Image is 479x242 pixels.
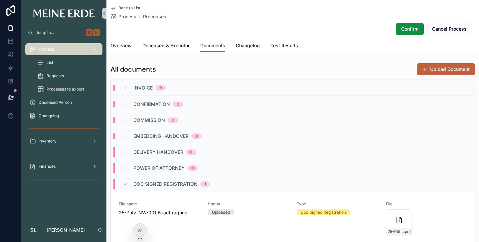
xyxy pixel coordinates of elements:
[404,229,411,234] span: .pdf
[133,149,183,155] span: Delivery Handover
[47,227,85,233] p: [PERSON_NAME]
[133,101,170,108] span: Confirmation
[25,110,102,122] a: Changelog
[195,133,198,139] div: 0
[110,13,136,20] a: Process
[200,42,225,49] span: Documents
[47,60,53,65] span: List
[270,40,298,53] a: Test Results
[39,100,72,105] span: Deceased Person
[133,117,165,123] span: Commission
[208,201,289,207] span: Status
[119,209,200,216] span: 25-Pütz-NW-001 Beauftragung
[297,201,378,207] span: Type
[30,226,37,234] span: SL
[270,42,298,49] span: Test Results
[417,63,475,75] button: Upload Document
[388,229,404,234] span: 25-Pütz-NW-001-Beauftragung-05.09.25,-1716-Microsoft-Lens
[396,23,424,35] button: Confirm
[25,135,102,147] a: Inventory
[21,39,106,193] div: scrollable content
[426,23,472,35] button: Cancel Process
[25,97,102,109] a: Deceased Person
[386,201,467,207] span: File
[159,85,162,91] div: 0
[33,83,102,95] a: Processes to export
[133,85,153,91] span: Invoice
[236,40,260,53] a: Changelog
[118,13,136,20] span: Process
[133,181,198,187] span: Doc Signed Registration
[33,9,95,18] img: App logo
[110,40,132,53] a: Overview
[143,13,166,20] a: Processes
[118,5,140,11] span: Back to List
[110,5,140,11] a: Back to List
[432,26,467,32] span: Cancel Process
[25,160,102,172] a: Finances
[212,209,230,215] div: Uploaded
[1,32,13,44] iframe: Spotlight
[191,165,194,171] div: 0
[200,40,225,52] a: Documents
[204,181,206,187] div: 1
[25,43,102,55] a: Process
[301,209,346,215] div: Doc Signed Registration
[39,164,56,169] span: Finances
[236,42,260,49] span: Changelog
[33,70,102,82] a: Requests
[47,87,84,92] span: Processes to export
[142,40,190,53] a: Deceased & Executor
[172,118,174,123] div: 0
[401,26,418,32] span: Confirm
[39,113,59,119] span: Changelog
[190,149,193,155] div: 0
[177,102,179,107] div: 0
[110,65,156,74] h1: All documents
[39,47,54,52] span: Process
[110,42,132,49] span: Overview
[33,57,102,69] a: List
[36,30,83,35] span: Jump to...
[119,201,200,207] span: File name
[94,30,99,35] span: K
[25,27,102,39] button: Jump to...K
[142,42,190,49] span: Deceased & Executor
[133,165,185,171] span: Power of attorney
[47,73,64,79] span: Requests
[39,138,57,144] span: Inventory
[133,133,189,139] span: Embedding Handover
